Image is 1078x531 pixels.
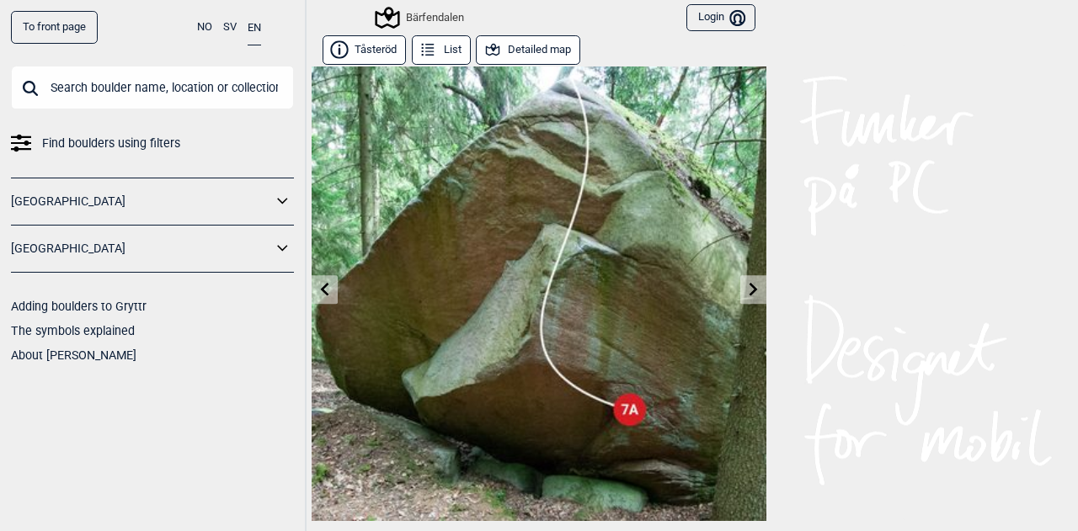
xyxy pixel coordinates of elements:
a: [GEOGRAPHIC_DATA] [11,236,272,261]
a: [GEOGRAPHIC_DATA] [11,189,272,214]
a: Find boulders using filters [11,131,294,156]
a: To front page [11,11,98,44]
button: List [412,35,471,65]
button: NO [197,11,212,44]
button: Tåsteröd [323,35,406,65]
button: Detailed map [476,35,580,65]
span: Find boulders using filters [42,131,180,156]
div: Bärfendalen [377,8,464,28]
button: Login [686,4,755,32]
a: About [PERSON_NAME] [11,348,136,362]
a: The symbols explained [11,324,135,337]
button: SV [223,11,237,44]
a: Adding boulders to Gryttr [11,300,147,313]
img: Short humble SS 190624 [312,66,766,521]
button: EN [248,11,261,45]
input: Search boulder name, location or collection [11,66,294,109]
